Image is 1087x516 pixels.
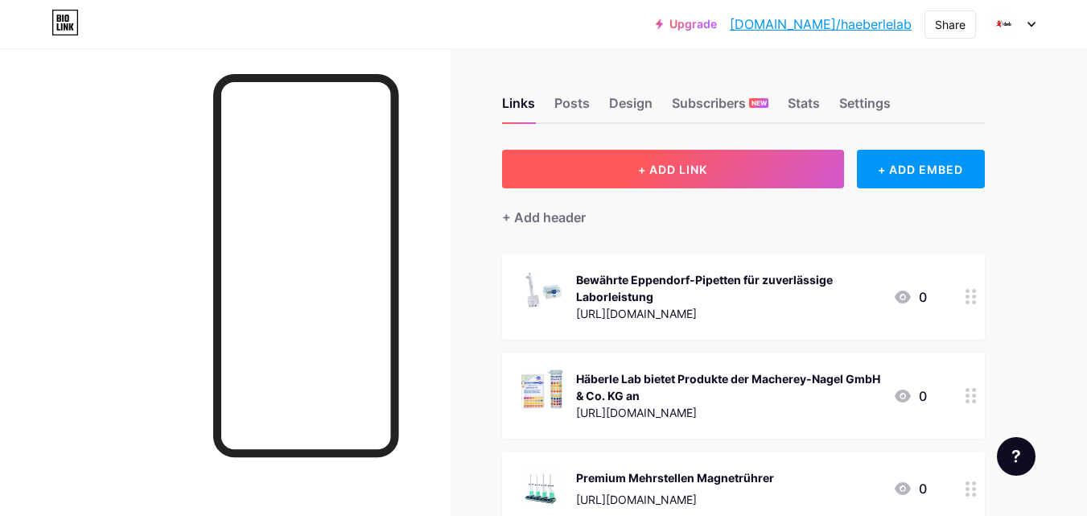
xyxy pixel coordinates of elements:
div: Share [935,16,966,33]
div: [URL][DOMAIN_NAME] [576,491,774,508]
img: Häberle Lab bietet Produkte der Macherey-Nagel GmbH & Co. KG an [521,369,563,411]
div: Premium Mehrstellen Magnetrührer [576,469,774,486]
img: Premium Mehrstellen Magnetrührer [521,468,563,510]
div: Links [502,93,535,122]
img: haeberlelab [988,9,1019,39]
div: Stats [788,93,820,122]
a: Upgrade [656,18,717,31]
div: Settings [839,93,891,122]
div: + ADD EMBED [857,150,985,188]
span: + ADD LINK [638,163,707,176]
div: [URL][DOMAIN_NAME] [576,305,880,322]
div: Bewährte Eppendorf-Pipetten für zuverlässige Laborleistung [576,271,880,305]
div: Häberle Lab bietet Produkte der Macherey-Nagel GmbH & Co. KG an [576,370,880,404]
span: NEW [751,98,767,108]
div: Design [609,93,653,122]
a: [DOMAIN_NAME]/haeberlelab [730,14,912,34]
div: [URL][DOMAIN_NAME] [576,404,880,421]
div: 0 [893,287,927,307]
div: Posts [554,93,590,122]
div: Subscribers [672,93,768,122]
div: + Add header [502,208,586,227]
img: Bewährte Eppendorf-Pipetten für zuverlässige Laborleistung [521,270,563,312]
div: 0 [893,479,927,498]
div: 0 [893,386,927,406]
button: + ADD LINK [502,150,844,188]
